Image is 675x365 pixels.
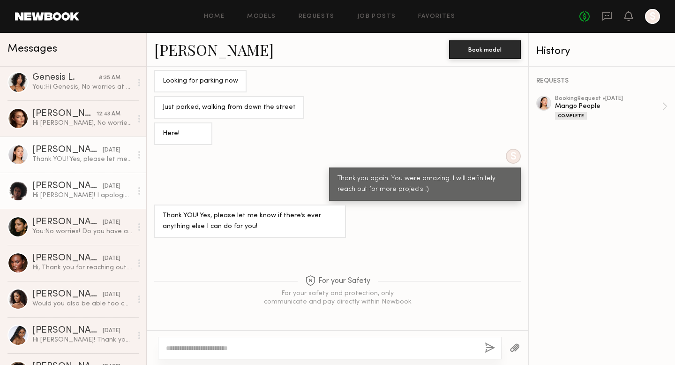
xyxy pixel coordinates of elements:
div: 8:35 AM [99,74,120,83]
div: Hi [PERSON_NAME], No worries at all, and thank you so much for getting back to me :) Absolutely —... [32,119,132,128]
a: Favorites [418,14,455,20]
div: Just parked, walking from down the street [163,102,296,113]
div: [PERSON_NAME] [32,182,103,191]
a: S [645,9,660,24]
a: Book model [449,45,521,53]
div: [DATE] [103,182,120,191]
div: Complete [555,112,587,120]
div: Mango People [555,102,662,111]
div: Looking for parking now [163,76,238,87]
div: You: No worries! Do you have any availability [DATE] or [DATE]? [32,227,132,236]
div: Would you also be able too confirm the booking in here so it’s confirmed through NB / as well [32,299,132,308]
div: Hi, Thank you for reaching out. I’m not available at 11am [DATE]. Please let me know if another t... [32,263,132,272]
div: [DATE] [103,290,120,299]
div: For your safety and protection, only communicate and pay directly within Newbook [262,289,412,306]
div: [PERSON_NAME] [32,109,97,119]
button: Book model [449,40,521,59]
a: [PERSON_NAME] [154,39,274,60]
div: Hi [PERSON_NAME]! I apologize I didn’t see this message or else I would’ve been available! I hope... [32,191,132,200]
div: [DATE] [103,327,120,335]
a: Home [204,14,225,20]
a: Models [247,14,276,20]
div: [PERSON_NAME] [32,254,103,263]
a: Requests [299,14,335,20]
a: Job Posts [357,14,396,20]
div: Thank YOU! Yes, please let me know if there’s ever anything else I can do for you! [32,155,132,164]
div: REQUESTS [536,78,667,84]
div: Hi [PERSON_NAME]! Thank you for reaching out. I am available [DATE], but I do have a 2 hour booki... [32,335,132,344]
div: Genesis L. [32,73,99,83]
div: booking Request • [DATE] [555,96,662,102]
div: Here! [163,129,204,139]
div: [PERSON_NAME] [32,218,103,227]
div: [PERSON_NAME] [32,145,103,155]
div: History [536,46,667,57]
div: Thank YOU! Yes, please let me know if there’s ever anything else I can do for you! [163,211,337,232]
div: [DATE] [103,218,120,227]
div: Thank you again. You were amazing. I will definitely reach out for more projects :) [337,174,512,195]
div: [DATE] [103,254,120,263]
div: You: Hi Genesis, No worries at all!! Are you free at all [DATE] or [DATE]? [32,83,132,91]
a: bookingRequest •[DATE]Mango PeopleComplete [555,96,667,120]
span: For your Safety [305,275,370,287]
span: Messages [7,44,57,54]
div: 12:43 AM [97,110,120,119]
div: [PERSON_NAME] [32,326,103,335]
div: [DATE] [103,146,120,155]
div: [PERSON_NAME] [32,290,103,299]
